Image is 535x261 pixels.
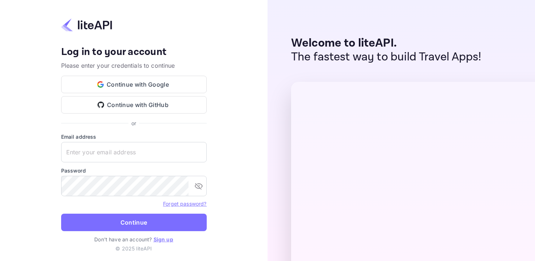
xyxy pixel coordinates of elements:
img: liteapi [61,18,112,32]
a: Sign up [154,236,173,242]
button: toggle password visibility [191,179,206,193]
a: Forget password? [163,201,206,207]
button: Continue with GitHub [61,96,207,114]
a: Forget password? [163,200,206,207]
p: The fastest way to build Travel Apps! [291,50,481,64]
label: Email address [61,133,207,141]
input: Enter your email address [61,142,207,162]
p: Don't have an account? [61,236,207,243]
button: Continue [61,214,207,231]
p: or [131,119,136,127]
button: Continue with Google [61,76,207,93]
p: Please enter your credentials to continue [61,61,207,70]
h4: Log in to your account [61,46,207,59]
label: Password [61,167,207,174]
p: © 2025 liteAPI [115,245,152,252]
p: Welcome to liteAPI. [291,36,481,50]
